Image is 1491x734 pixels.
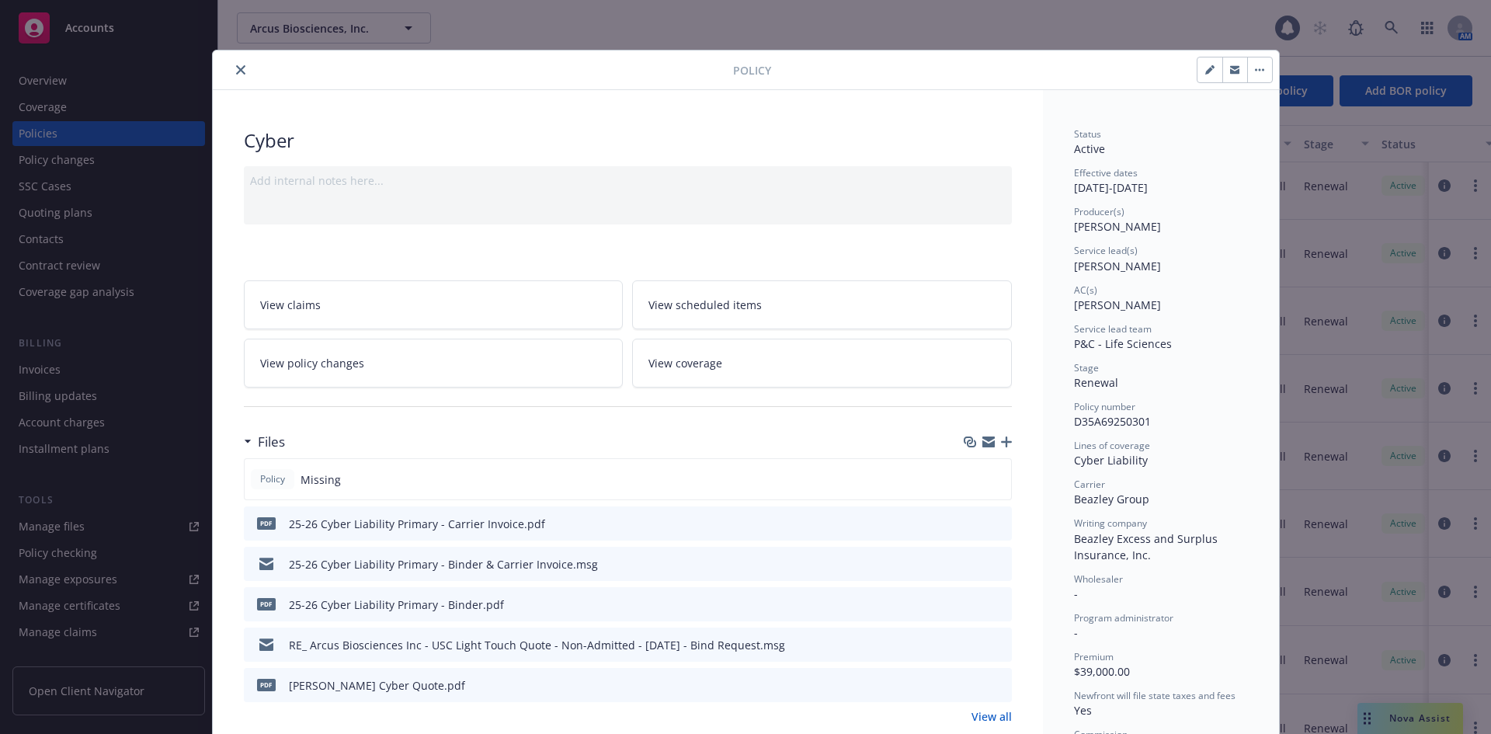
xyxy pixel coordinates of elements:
[289,597,504,613] div: 25-26 Cyber Liability Primary - Binder.pdf
[244,280,624,329] a: View claims
[992,677,1006,694] button: preview file
[289,677,465,694] div: [PERSON_NAME] Cyber Quote.pdf
[967,516,979,532] button: download file
[1074,219,1161,234] span: [PERSON_NAME]
[257,598,276,610] span: pdf
[1074,492,1149,506] span: Beazley Group
[1074,572,1123,586] span: Wholesaler
[1074,127,1101,141] span: Status
[1074,336,1172,351] span: P&C - Life Sciences
[1074,478,1105,491] span: Carrier
[1074,322,1152,336] span: Service lead team
[1074,452,1248,468] div: Cyber Liability
[967,637,979,653] button: download file
[1074,586,1078,601] span: -
[992,637,1006,653] button: preview file
[967,597,979,613] button: download file
[1074,531,1221,562] span: Beazley Excess and Surplus Insurance, Inc.
[1074,650,1114,663] span: Premium
[1074,625,1078,640] span: -
[632,280,1012,329] a: View scheduled items
[1074,517,1147,530] span: Writing company
[289,637,785,653] div: RE_ Arcus Biosciences Inc - USC Light Touch Quote - Non-Admitted - [DATE] - Bind Request.msg
[257,517,276,529] span: pdf
[231,61,250,79] button: close
[648,297,762,313] span: View scheduled items
[992,556,1006,572] button: preview file
[632,339,1012,388] a: View coverage
[1074,414,1151,429] span: D35A69250301
[257,679,276,691] span: pdf
[257,472,288,486] span: Policy
[244,127,1012,154] div: Cyber
[1074,284,1097,297] span: AC(s)
[1074,400,1135,413] span: Policy number
[1074,297,1161,312] span: [PERSON_NAME]
[971,708,1012,725] a: View all
[1074,244,1138,257] span: Service lead(s)
[250,172,1006,189] div: Add internal notes here...
[992,516,1006,532] button: preview file
[733,62,771,78] span: Policy
[258,432,285,452] h3: Files
[1074,166,1138,179] span: Effective dates
[1074,361,1099,374] span: Stage
[1074,259,1161,273] span: [PERSON_NAME]
[648,355,722,371] span: View coverage
[1074,375,1118,390] span: Renewal
[301,471,341,488] span: Missing
[260,355,364,371] span: View policy changes
[289,556,598,572] div: 25-26 Cyber Liability Primary - Binder & Carrier Invoice.msg
[260,297,321,313] span: View claims
[1074,141,1105,156] span: Active
[967,556,979,572] button: download file
[1074,439,1150,452] span: Lines of coverage
[1074,703,1092,718] span: Yes
[289,516,545,532] div: 25-26 Cyber Liability Primary - Carrier Invoice.pdf
[1074,689,1236,702] span: Newfront will file state taxes and fees
[992,597,1006,613] button: preview file
[967,677,979,694] button: download file
[244,432,285,452] div: Files
[1074,166,1248,196] div: [DATE] - [DATE]
[1074,664,1130,679] span: $39,000.00
[244,339,624,388] a: View policy changes
[1074,205,1124,218] span: Producer(s)
[1074,611,1173,624] span: Program administrator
